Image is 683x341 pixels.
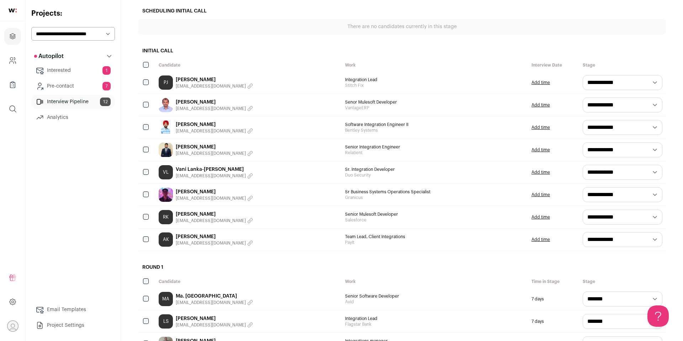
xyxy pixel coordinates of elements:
a: Add time [531,102,550,108]
a: Add time [531,214,550,220]
span: Integration Lead [345,316,524,321]
button: Autopilot [31,49,115,63]
img: 37e642225a4e5db74c396601ba1fd7e7c17b597ba9f9cf2cb937654c87e80640 [159,98,173,112]
a: Interested1 [31,63,115,78]
span: Team Lead, Client Integrations [345,234,524,240]
a: Ma. [GEOGRAPHIC_DATA] [176,293,253,300]
button: [EMAIL_ADDRESS][DOMAIN_NAME] [176,322,253,328]
span: 12 [100,98,111,106]
a: Add time [531,125,550,130]
a: [PERSON_NAME] [176,315,253,322]
img: 0d51534380b393c62b8e06103927818cdeb85c6e91c178102d7cfec29c1447a2 [159,188,173,202]
span: PayIt [345,240,524,245]
span: Senor Mulesoft Developer [345,99,524,105]
span: [EMAIL_ADDRESS][DOMAIN_NAME] [176,83,246,89]
span: [EMAIL_ADDRESS][DOMAIN_NAME] [176,106,246,111]
a: Email Templates [31,303,115,317]
img: 537d0da443bd6bb17bc49ebfe3400ef62022e21435e3d42927c44e776d71fd90 [159,120,173,135]
a: Add time [531,147,550,153]
span: Sr Business Systems Operations Specialist [345,189,524,195]
span: Senior Mulesoft Developer [345,211,524,217]
a: AK [159,232,173,247]
div: Stage [579,59,666,72]
div: Candidate [155,59,341,72]
a: [PERSON_NAME] [176,211,253,218]
span: Duo Security [345,172,524,178]
span: Senior Integration Engineer [345,144,524,150]
button: [EMAIL_ADDRESS][DOMAIN_NAME] [176,128,253,134]
button: [EMAIL_ADDRESS][DOMAIN_NAME] [176,300,253,305]
span: [EMAIL_ADDRESS][DOMAIN_NAME] [176,128,246,134]
span: Relatient [345,150,524,156]
h2: Scheduling Initial Call [138,3,666,19]
a: Vani Lanka-[PERSON_NAME] [176,166,253,173]
h2: Projects: [31,9,115,19]
button: [EMAIL_ADDRESS][DOMAIN_NAME] [176,240,253,246]
span: [EMAIL_ADDRESS][DOMAIN_NAME] [176,240,246,246]
a: [PERSON_NAME] [176,233,253,240]
span: VantageERP [345,105,524,111]
iframe: Help Scout Beacon - Open [647,305,669,327]
span: Stitch Fix [345,83,524,88]
p: Autopilot [34,52,64,61]
span: Bentley Systems [345,127,524,133]
span: Flagstar Bank [345,321,524,327]
span: Salesforce [345,217,524,223]
a: Add time [531,192,550,198]
a: [PERSON_NAME] [176,121,253,128]
button: [EMAIL_ADDRESS][DOMAIN_NAME] [176,83,253,89]
div: Work [341,59,528,72]
span: Granicus [345,195,524,200]
h2: Initial Call [138,43,666,59]
span: [EMAIL_ADDRESS][DOMAIN_NAME] [176,173,246,179]
button: [EMAIL_ADDRESS][DOMAIN_NAME] [176,106,253,111]
img: 60754c3658c1a239040abf90b298504c66245647e40e2b961d57e0f415cbe96b [159,143,173,157]
a: [PERSON_NAME] [176,99,253,106]
a: VL [159,165,173,179]
a: MA [159,292,173,306]
a: Add time [531,169,550,175]
a: [PERSON_NAME] [176,76,253,83]
span: Sr. Integration Developer [345,167,524,172]
a: Add time [531,80,550,85]
button: [EMAIL_ADDRESS][DOMAIN_NAME] [176,173,253,179]
span: 7 [102,82,111,90]
div: Stage [579,275,666,288]
h2: Round 1 [138,259,666,275]
div: 7 days [528,310,579,332]
a: Analytics [31,110,115,125]
a: Project Settings [31,318,115,332]
div: Work [341,275,528,288]
a: Interview Pipeline12 [31,95,115,109]
a: Company and ATS Settings [4,52,21,69]
span: Integration Lead [345,77,524,83]
button: Open dropdown [7,320,18,332]
span: Senior Software Developer [345,293,524,299]
a: Company Lists [4,76,21,93]
span: 1 [102,66,111,75]
span: [EMAIL_ADDRESS][DOMAIN_NAME] [176,322,246,328]
div: Time in Stage [528,275,579,288]
span: Avid [345,299,524,305]
a: [PERSON_NAME] [176,188,253,195]
button: [EMAIL_ADDRESS][DOMAIN_NAME] [176,218,253,224]
a: RK [159,210,173,224]
span: [EMAIL_ADDRESS][DOMAIN_NAME] [176,300,246,305]
a: PJ [159,75,173,90]
span: [EMAIL_ADDRESS][DOMAIN_NAME] [176,218,246,224]
a: Pre-contact7 [31,79,115,93]
a: LS [159,314,173,329]
a: Add time [531,237,550,242]
div: Candidate [155,275,341,288]
div: Interview Date [528,59,579,72]
a: Projects [4,28,21,45]
img: wellfound-shorthand-0d5821cbd27db2630d0214b213865d53afaa358527fdda9d0ea32b1df1b89c2c.svg [9,9,17,12]
a: [PERSON_NAME] [176,143,253,151]
span: [EMAIL_ADDRESS][DOMAIN_NAME] [176,195,246,201]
